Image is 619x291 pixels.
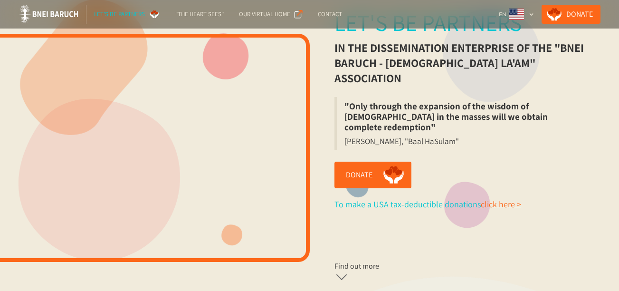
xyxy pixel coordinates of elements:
div: To make a USA tax-deductible donations [334,200,521,209]
blockquote: "Only through the expansion of the wisdom of [DEMOGRAPHIC_DATA] in the masses will we obtain comp... [334,97,594,136]
a: Our Virtual Home [231,5,310,24]
blockquote: [PERSON_NAME], "Baal HaSulam" [334,136,467,150]
div: in the dissemination enterprise of the "Bnei Baruch - [DEMOGRAPHIC_DATA] La'am" association [334,40,594,86]
div: Contact [318,10,342,19]
a: "The Heart Sees" [168,5,231,24]
div: Find out more [334,262,379,271]
a: Find out more [334,261,521,286]
a: Donate [334,162,411,188]
div: EN [499,10,506,19]
a: Donate [542,5,600,24]
a: Let's be partners [86,5,168,24]
div: "The Heart Sees" [175,10,224,19]
div: Let's be partners [334,10,522,36]
a: Contact [310,5,350,24]
div: EN [495,5,538,24]
a: click here > [481,199,521,210]
div: Our Virtual Home [239,10,290,19]
div: Let's be partners [94,10,145,19]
